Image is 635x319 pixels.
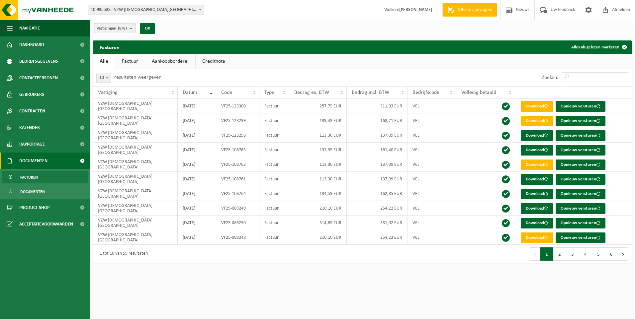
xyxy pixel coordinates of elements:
[93,40,126,53] h2: Facturen
[216,128,259,143] td: VF25-123298
[19,119,40,136] span: Kalender
[461,90,496,95] span: Volledig betaald
[408,128,457,143] td: VEL
[216,230,259,245] td: VF25-089248
[178,230,217,245] td: [DATE]
[556,145,605,156] button: Opnieuw versturen
[259,99,289,113] td: Factuur
[542,75,558,80] label: Zoeken:
[97,73,111,83] span: 10
[19,86,44,103] span: Gebruikers
[221,90,232,95] span: Code
[19,70,58,86] span: Contactpersonen
[216,99,259,113] td: VF25-123300
[19,20,40,36] span: Navigatie
[216,172,259,186] td: VF25-108761
[347,201,408,216] td: 254,22 EUR
[289,230,347,245] td: 210,10 EUR
[556,159,605,170] button: Opnieuw versturen
[88,5,204,15] span: 10-935538 - VZW PRIESTER DAENS COLLEGE - AALST
[216,157,259,172] td: VF25-108762
[456,7,494,13] span: Offerte aanvragen
[556,203,605,214] button: Opnieuw versturen
[289,128,347,143] td: 113,30 EUR
[259,230,289,245] td: Factuur
[178,216,217,230] td: [DATE]
[19,199,49,216] span: Product Shop
[96,73,111,83] span: 10
[145,54,195,69] a: Aankoopborderel
[408,201,457,216] td: VEL
[264,90,274,95] span: Type
[521,189,553,199] a: Download
[93,128,178,143] td: VZW [DEMOGRAPHIC_DATA][GEOGRAPHIC_DATA]
[178,99,217,113] td: [DATE]
[347,186,408,201] td: 162,85 EUR
[2,171,88,183] a: Facturen
[605,247,618,261] button: 6
[347,113,408,128] td: 168,71 EUR
[19,136,45,153] span: Rapportage
[521,218,553,228] a: Download
[93,230,178,245] td: VZW [DEMOGRAPHIC_DATA][GEOGRAPHIC_DATA]
[289,99,347,113] td: 257,79 EUR
[93,99,178,113] td: VZW [DEMOGRAPHIC_DATA][GEOGRAPHIC_DATA]
[618,247,628,261] button: Next
[216,186,259,201] td: VF25-108764
[347,99,408,113] td: 311,93 EUR
[19,36,44,53] span: Dashboard
[93,113,178,128] td: VZW [DEMOGRAPHIC_DATA][GEOGRAPHIC_DATA]
[140,23,155,34] button: OK
[98,90,118,95] span: Vestiging
[93,143,178,157] td: VZW [DEMOGRAPHIC_DATA][GEOGRAPHIC_DATA]
[115,54,145,69] a: Factuur
[93,172,178,186] td: VZW [DEMOGRAPHIC_DATA][GEOGRAPHIC_DATA]
[347,143,408,157] td: 161,40 EUR
[408,172,457,186] td: VEL
[540,247,553,261] button: 1
[289,143,347,157] td: 133,39 EUR
[521,145,553,156] a: Download
[259,143,289,157] td: Factuur
[347,128,408,143] td: 137,09 EUR
[178,201,217,216] td: [DATE]
[412,90,439,95] span: Bedrijfscode
[259,186,289,201] td: Factuur
[93,23,136,33] button: Vestigingen(8/8)
[566,247,579,261] button: 3
[347,230,408,245] td: 254,22 EUR
[289,216,347,230] td: 314,89 EUR
[93,216,178,230] td: VZW [DEMOGRAPHIC_DATA][GEOGRAPHIC_DATA]
[19,103,45,119] span: Contracten
[259,157,289,172] td: Factuur
[521,116,553,126] a: Download
[521,130,553,141] a: Download
[521,174,553,185] a: Download
[556,189,605,199] button: Opnieuw versturen
[97,24,127,33] span: Vestigingen
[289,172,347,186] td: 113,30 EUR
[408,216,457,230] td: VEL
[442,3,497,17] a: Offerte aanvragen
[553,247,566,261] button: 2
[521,159,553,170] a: Download
[556,116,605,126] button: Opnieuw versturen
[93,201,178,216] td: VZW [DEMOGRAPHIC_DATA][GEOGRAPHIC_DATA]
[566,40,631,54] button: Alles als gelezen markeren
[556,130,605,141] button: Opnieuw versturen
[408,186,457,201] td: VEL
[347,216,408,230] td: 381,02 EUR
[88,5,204,15] span: 10-935538 - VZW PRIESTER DAENS COLLEGE - AALST
[556,174,605,185] button: Opnieuw versturen
[408,143,457,157] td: VEL
[93,54,115,69] a: Alle
[259,201,289,216] td: Factuur
[216,113,259,128] td: VF25-123299
[289,201,347,216] td: 210,10 EUR
[178,128,217,143] td: [DATE]
[259,128,289,143] td: Factuur
[289,113,347,128] td: 139,43 EUR
[521,232,553,243] a: Download
[259,216,289,230] td: Factuur
[399,7,432,12] strong: [PERSON_NAME]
